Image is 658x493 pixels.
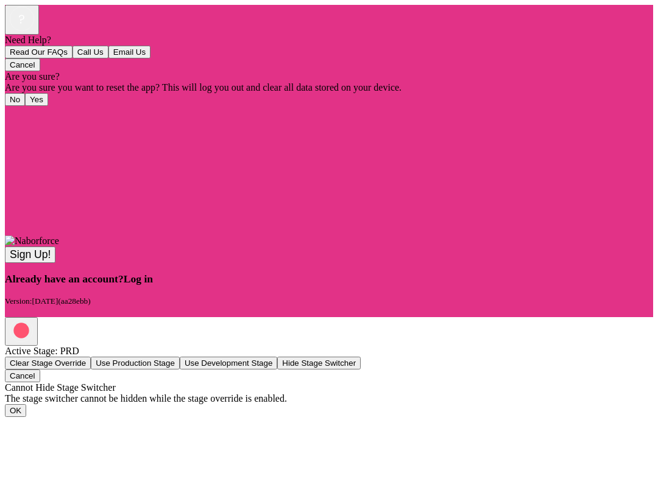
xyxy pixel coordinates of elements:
[5,246,55,263] button: Sign Up!
[277,357,361,369] button: Hide Stage Switcher
[124,273,153,285] span: Log in
[5,404,26,417] button: OK
[5,369,40,382] button: Cancel
[5,71,653,82] div: Are you sure?
[5,346,653,357] div: Active Stage: PRD
[5,296,91,306] small: Version:
[5,273,153,285] a: Already have an account?
[25,93,48,106] button: Yes
[73,46,108,58] button: Call Us
[108,46,150,58] button: Email Us
[5,357,91,369] button: Clear Stage Override
[5,236,59,246] img: Naborforce
[5,393,653,404] div: The stage switcher cannot be hidden while the stage override is enabled.
[5,35,653,46] div: Need Help?
[5,58,40,71] button: Cancel
[5,382,653,393] div: Cannot Hide Stage Switcher
[91,357,180,369] button: Use Production Stage
[5,82,653,93] div: Are you sure you want to reset the app? This will log you out and clear all data stored on your d...
[32,296,90,306] span: [DATE] ( aa28ebb )
[180,357,277,369] button: Use Development Stage
[5,46,73,58] button: Read Our FAQs
[5,93,25,106] button: No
